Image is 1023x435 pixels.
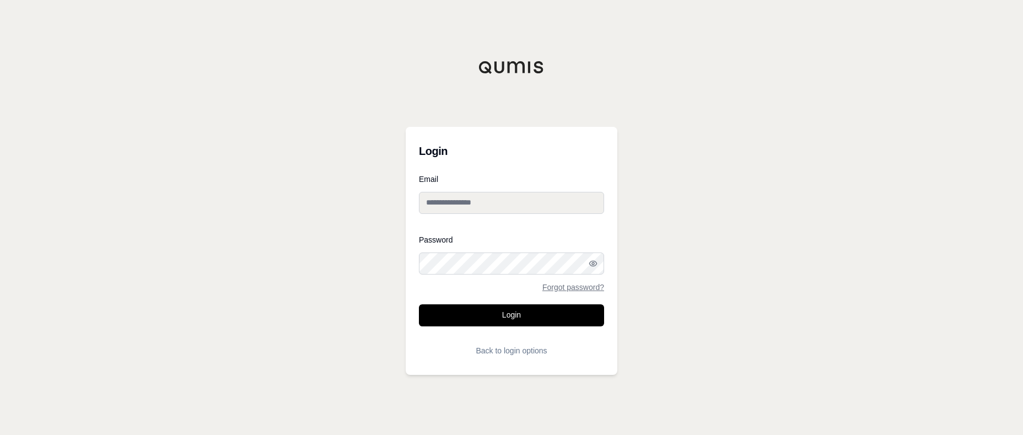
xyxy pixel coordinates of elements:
img: Qumis [478,61,545,74]
label: Email [419,175,604,183]
h3: Login [419,140,604,162]
button: Back to login options [419,340,604,362]
a: Forgot password? [542,283,604,291]
label: Password [419,236,604,244]
button: Login [419,304,604,326]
